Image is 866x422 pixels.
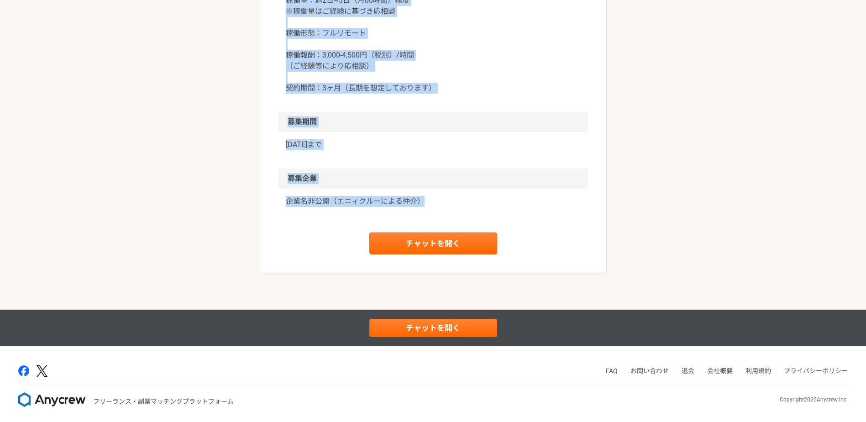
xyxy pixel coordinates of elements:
a: 退会 [682,367,694,375]
a: 企業名非公開（エニィクルーによる仲介） [286,196,581,207]
h2: 募集期間 [278,112,588,132]
img: facebook-2adfd474.png [18,365,29,376]
a: FAQ [606,367,618,375]
a: 利用規約 [745,367,771,375]
p: フリーランス・副業マッチングプラットフォーム [93,397,234,406]
img: x-391a3a86.png [37,365,47,377]
a: チャットを開く [369,319,497,337]
h2: 募集企業 [278,169,588,189]
a: プライバシーポリシー [784,367,848,375]
p: [DATE]まで [286,139,581,150]
a: お問い合わせ [630,367,669,375]
img: 8DqYSo04kwAAAAASUVORK5CYII= [18,392,86,407]
a: チャットを開く [369,232,497,254]
p: Copyright 2025 Anycrew inc. [780,396,848,404]
a: 会社概要 [707,367,733,375]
